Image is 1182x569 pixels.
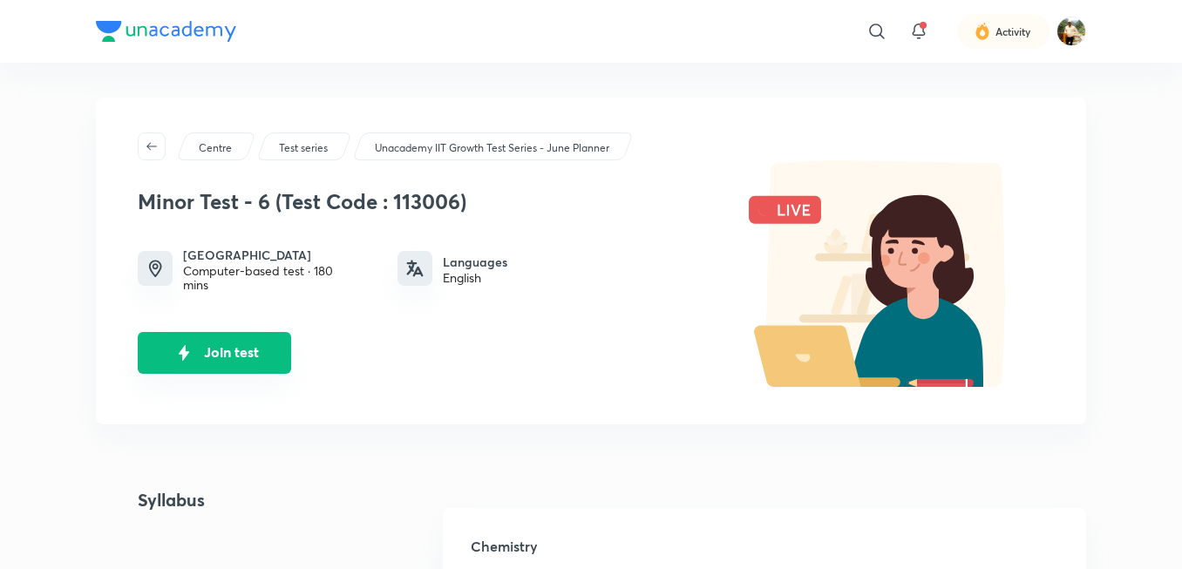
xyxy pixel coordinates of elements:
img: Arpit Kumar Gautam [1056,17,1086,46]
p: Test series [279,140,328,156]
img: timing [146,260,164,277]
img: activity [975,21,990,42]
a: Centre [196,140,235,156]
div: English [443,271,507,285]
img: Company Logo [96,21,236,42]
p: Centre [199,140,232,156]
h6: [GEOGRAPHIC_DATA] [183,246,356,264]
a: Unacademy IIT Growth Test Series - June Planner [372,140,613,156]
div: Computer-based test · 180 mins [183,264,356,292]
img: live-icon [171,340,197,366]
img: live [730,160,1044,387]
h3: Minor Test - 6 (Test Code : 113006) [138,189,722,214]
button: Join test [138,332,291,374]
p: Unacademy IIT Growth Test Series - June Planner [375,140,609,156]
img: languages [406,260,424,277]
h6: Languages [443,253,507,271]
a: Test series [276,140,331,156]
